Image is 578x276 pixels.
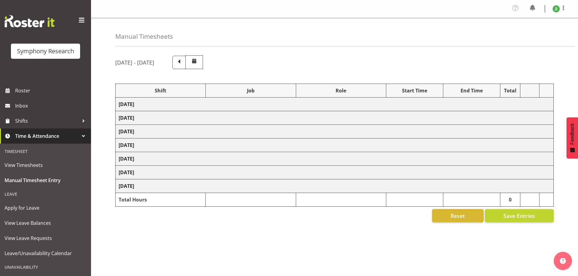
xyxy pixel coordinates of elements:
h5: [DATE] - [DATE] [115,59,154,66]
div: Job [209,87,292,94]
span: Feedback [570,123,575,145]
span: Inbox [15,101,88,110]
a: View Timesheets [2,158,90,173]
td: [DATE] [116,98,554,111]
span: Shifts [15,116,79,125]
td: Total Hours [116,193,206,207]
div: End Time [446,87,497,94]
span: Time & Attendance [15,131,79,141]
td: [DATE] [116,125,554,138]
a: View Leave Requests [2,231,90,246]
td: [DATE] [116,179,554,193]
div: Start Time [389,87,440,94]
span: Save Entries [503,212,535,220]
a: Apply for Leave [2,200,90,215]
td: [DATE] [116,152,554,166]
span: Manual Timesheet Entry [5,176,86,185]
span: View Leave Balances [5,218,86,228]
div: Symphony Research [17,47,74,56]
span: Roster [15,86,88,95]
img: joshua-joel11891.jpg [553,5,560,12]
div: Leave [2,188,90,200]
div: Total [503,87,517,94]
td: [DATE] [116,138,554,152]
span: Apply for Leave [5,203,86,212]
button: Reset [432,209,484,222]
h4: Manual Timesheets [115,33,173,40]
a: View Leave Balances [2,215,90,231]
button: Save Entries [485,209,554,222]
div: Shift [119,87,202,94]
div: Role [299,87,383,94]
a: Leave/Unavailability Calendar [2,246,90,261]
a: Manual Timesheet Entry [2,173,90,188]
span: View Leave Requests [5,234,86,243]
div: Timesheet [2,145,90,158]
td: [DATE] [116,111,554,125]
span: Reset [451,212,465,220]
td: 0 [500,193,520,207]
span: Leave/Unavailability Calendar [5,249,86,258]
img: help-xxl-2.png [560,258,566,264]
span: View Timesheets [5,161,86,170]
img: Rosterit website logo [5,15,55,27]
div: Unavailability [2,261,90,273]
td: [DATE] [116,166,554,179]
button: Feedback - Show survey [566,117,578,158]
